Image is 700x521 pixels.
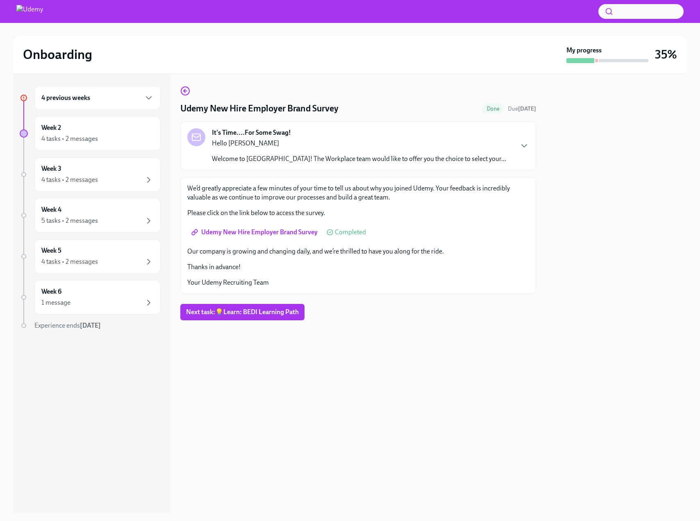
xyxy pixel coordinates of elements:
[41,93,90,102] h6: 4 previous weeks
[212,154,506,163] p: Welcome to [GEOGRAPHIC_DATA]! The Workplace team would like to offer you the choice to select you...
[41,123,61,132] h6: Week 2
[180,304,305,320] button: Next task:💡Learn: BEDI Learning Path
[508,105,536,113] span: August 30th, 2025 11:00
[41,216,98,225] div: 5 tasks • 2 messages
[34,86,161,110] div: 4 previous weeks
[187,208,529,217] p: Please click on the link below to access the survey.
[187,184,529,202] p: We’d greatly appreciate a few minutes of your time to tell us about why you joined Udemy. Your fe...
[180,102,339,115] h4: Udemy New Hire Employer Brand Survey
[41,298,70,307] div: 1 message
[41,287,61,296] h6: Week 6
[187,224,323,240] a: Udemy New Hire Employer Brand Survey
[34,322,101,329] span: Experience ends
[187,278,529,287] p: Your Udemy Recruiting Team
[655,47,677,62] h3: 35%
[80,322,101,329] strong: [DATE]
[566,46,602,55] strong: My progress
[41,205,61,214] h6: Week 4
[508,105,536,112] span: Due
[23,46,92,63] h2: Onboarding
[20,239,161,274] a: Week 54 tasks • 2 messages
[20,280,161,315] a: Week 61 message
[212,139,506,148] p: Hello [PERSON_NAME]
[187,263,529,272] p: Thanks in advance!
[518,105,536,112] strong: [DATE]
[41,175,98,184] div: 4 tasks • 2 messages
[187,247,529,256] p: Our company is growing and changing daily, and we’re thrilled to have you along for the ride.
[20,157,161,192] a: Week 34 tasks • 2 messages
[20,116,161,151] a: Week 24 tasks • 2 messages
[186,308,299,316] span: Next task : 💡Learn: BEDI Learning Path
[482,106,505,112] span: Done
[41,257,98,266] div: 4 tasks • 2 messages
[41,164,61,173] h6: Week 3
[41,246,61,255] h6: Week 5
[20,198,161,233] a: Week 45 tasks • 2 messages
[335,229,366,236] span: Completed
[212,128,291,137] strong: It's Time....For Some Swag!
[41,134,98,143] div: 4 tasks • 2 messages
[16,5,43,18] img: Udemy
[193,228,318,236] span: Udemy New Hire Employer Brand Survey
